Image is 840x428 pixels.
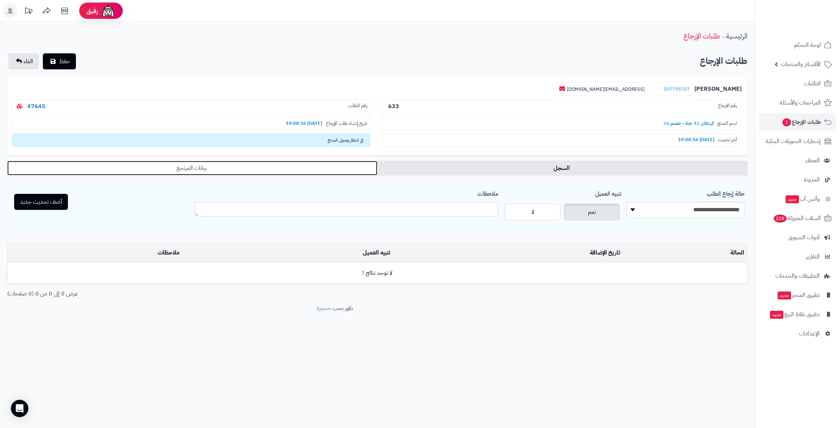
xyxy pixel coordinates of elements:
span: الغاء [24,57,33,66]
a: 507795707 [664,86,690,93]
span: 1 [782,118,791,127]
a: التقارير [759,248,836,265]
a: لوحة التحكم [759,36,836,54]
a: المدونة [759,171,836,188]
div: Open Intercom Messenger [11,400,28,417]
span: الطلبات [804,78,821,89]
a: الرئيسية [726,30,747,41]
span: رقم الطلب [348,102,367,111]
b: [DATE] 19:08:16 [282,120,326,127]
span: المدونة [804,175,820,185]
a: أدوات التسويق [759,229,836,246]
span: أدوات التسويق [788,232,820,242]
span: حفظ [59,57,70,66]
span: رقم الارجاع [718,102,737,111]
a: الغاء [8,53,39,69]
td: تنبيه العميل [182,243,394,263]
span: المراجعات والأسئلة [780,98,821,108]
span: وآتس آب [785,194,820,204]
a: السلات المتروكة238 [759,209,836,227]
span: تاريخ إنشاء طلب الإرجاع [326,120,367,127]
b: كردفان 12 حبة - خصم 5٪ [660,120,717,127]
a: متجرة [317,304,330,313]
span: جديد [778,292,791,299]
span: التقارير [806,252,820,262]
span: آخر تحديث [718,136,737,143]
a: [EMAIL_ADDRESS][DOMAIN_NAME] [567,86,645,93]
button: حفظ [43,53,76,69]
span: لا [531,208,534,216]
a: وآتس آبجديد [759,190,836,208]
span: نعم [588,208,596,216]
a: 47645 [27,102,45,111]
a: طلبات الإرجاع [683,30,720,41]
a: تحديثات المنصة [19,4,37,20]
a: السجل [377,161,747,175]
a: المراجعات والأسئلة [759,94,836,111]
span: التطبيقات والخدمات [775,271,820,281]
span: الإعدادات [799,329,820,339]
span: طلبات الإرجاع [782,117,821,127]
b: [DATE] 19:08:16 [674,136,718,143]
span: رفيق [86,7,98,15]
td: الحالة [623,243,747,263]
a: طلبات الإرجاع1 [759,113,836,131]
span: جديد [770,311,783,319]
label: ملاحظات [477,187,498,198]
span: جديد [786,195,799,203]
span: 238 [773,214,787,223]
a: التطبيقات والخدمات [759,267,836,285]
a: العملاء [759,152,836,169]
td: تاريخ الإضافة [393,243,623,263]
label: حالة إرجاع الطلب [707,187,744,198]
label: تنبيه العميل [595,187,621,198]
span: تطبيق نقاط البيع [769,309,820,319]
span: تطبيق المتجر [777,290,820,300]
a: بيانات المرتجع [7,161,377,175]
span: إشعارات التحويلات البنكية [766,136,821,146]
b: [PERSON_NAME] [694,85,742,93]
span: السلات المتروكة [773,213,821,223]
h2: طلبات الإرجاع [700,54,747,69]
span: العملاء [805,155,820,166]
img: ai-face.png [101,4,115,18]
button: أضف تحديث جديد [14,194,68,210]
a: الطلبات [759,75,836,92]
td: ملاحظات [8,243,182,263]
span: في انتظار وصول المنتج [12,133,370,147]
b: 633 [388,102,399,111]
img: logo-2.png [791,10,833,25]
a: تطبيق المتجرجديد [759,286,836,304]
div: عرض 0 إلى 0 من 0 (0 صفحات) [2,290,377,298]
td: لا توجد نتائج ! [8,263,747,283]
span: اسم المنتج [717,120,737,127]
a: تطبيق نقاط البيعجديد [759,306,836,323]
a: الإعدادات [759,325,836,342]
span: لوحة التحكم [794,40,821,50]
span: الأقسام والمنتجات [781,59,821,69]
a: إشعارات التحويلات البنكية [759,133,836,150]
